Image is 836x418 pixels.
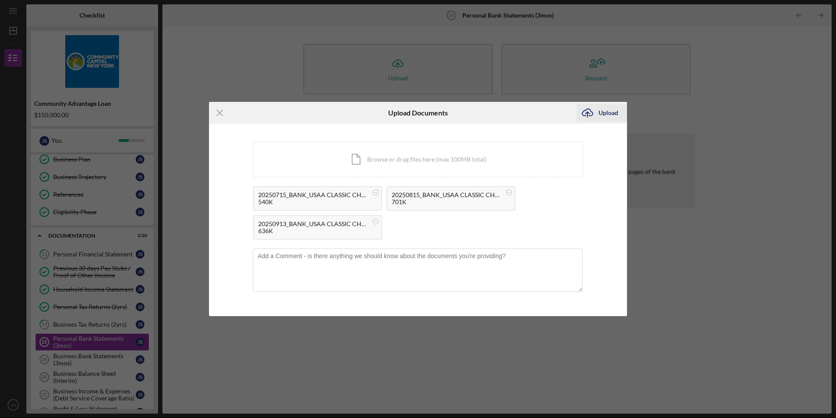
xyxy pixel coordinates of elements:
div: 701K [392,198,501,205]
div: Upload [598,104,618,122]
div: 540K [258,198,368,205]
div: 20250913_BANK_USAA CLASSIC CHECKING_6397.pdf [258,220,368,227]
button: Upload [577,104,627,122]
h6: Upload Documents [388,109,448,117]
div: 636K [258,227,368,234]
div: 20250815_BANK_USAA CLASSIC CHECKING_6397.pdf [392,191,501,198]
div: 20250715_BANK_USAA CLASSIC CHECKING_6397.pdf [258,191,368,198]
